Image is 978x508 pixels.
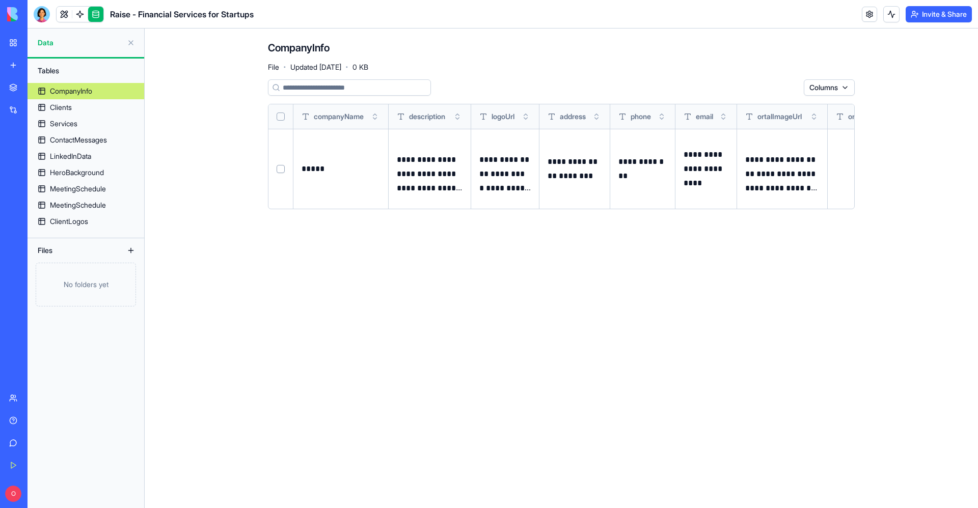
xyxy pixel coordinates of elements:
div: CompanyInfo [50,86,92,96]
a: LinkedInData [28,148,144,164]
span: 0 KB [352,62,368,72]
div: Files [33,242,114,259]
div: No folders yet [36,263,136,306]
span: companyName [314,111,364,122]
a: MeetingSchedule [28,197,144,213]
div: HeroBackground [50,167,104,178]
button: Toggle sort [809,111,819,122]
div: LinkedInData [50,151,91,161]
button: Select all [277,112,285,121]
div: Clients [50,102,72,112]
img: logo [7,7,70,21]
span: ortalImageUrl [757,111,802,122]
button: Select row [277,165,285,173]
button: Columns [804,79,855,96]
div: Tables [33,63,139,79]
a: MeetingSchedule [28,181,144,197]
button: Toggle sort [591,111,602,122]
a: Services [28,116,144,132]
span: Raise - Financial Services for Startups [110,8,254,20]
button: Toggle sort [718,111,728,122]
div: MeetingSchedule [50,184,106,194]
button: Toggle sort [452,111,463,122]
button: Toggle sort [370,111,380,122]
span: ortalImageUrl [848,111,892,122]
a: HeroBackground [28,164,144,181]
span: Updated [DATE] [290,62,341,72]
span: Data [38,38,123,48]
button: Invite & Share [906,6,972,22]
button: Toggle sort [521,111,531,122]
span: address [560,111,586,122]
span: email [696,111,713,122]
a: CompanyInfo [28,83,144,99]
span: O [5,486,21,502]
span: File [268,62,279,72]
span: · [283,59,286,75]
span: · [345,59,348,75]
div: MeetingSchedule [50,200,106,210]
a: Clients [28,99,144,116]
button: Toggle sort [657,111,667,122]
a: No folders yet [28,263,144,306]
div: ClientLogos [50,216,88,227]
span: description [409,111,445,122]
h4: CompanyInfo [268,41,330,55]
div: ContactMessages [50,135,107,145]
span: phone [631,111,651,122]
a: ContactMessages [28,132,144,148]
span: logoUrl [492,111,514,122]
a: ClientLogos [28,213,144,230]
div: Services [50,119,77,129]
